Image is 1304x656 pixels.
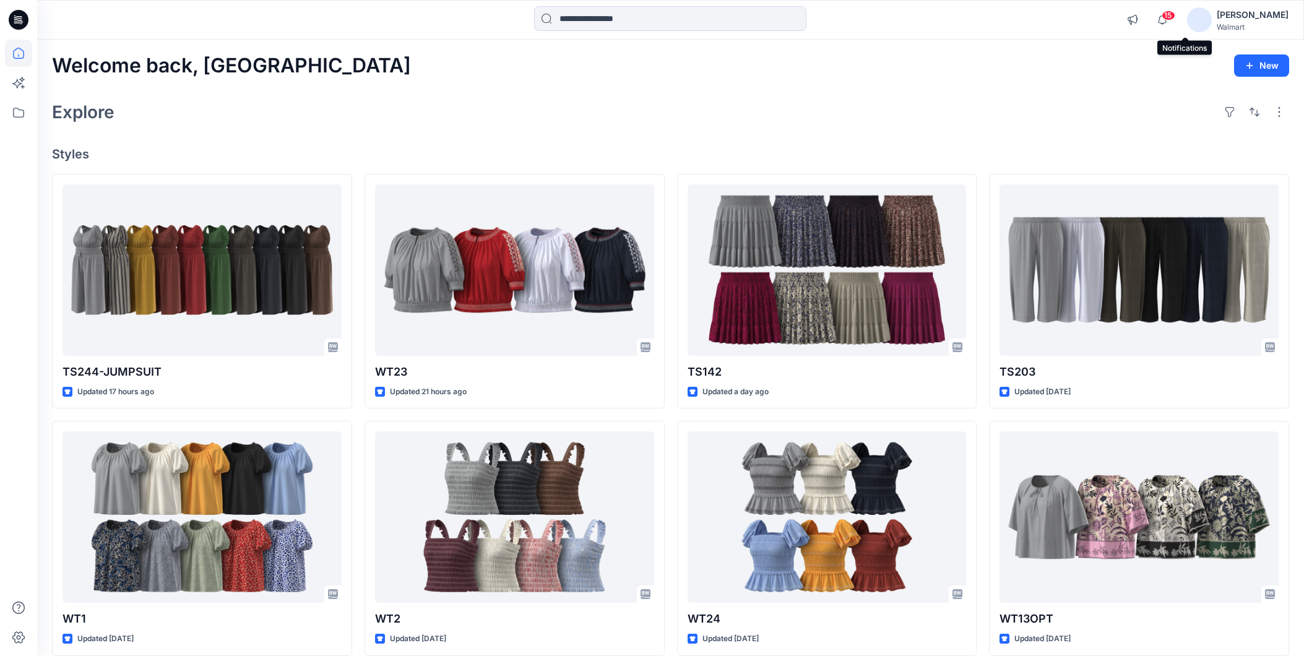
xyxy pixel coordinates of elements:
[1234,54,1289,77] button: New
[688,431,967,603] a: WT24
[1014,632,1071,645] p: Updated [DATE]
[375,431,654,603] a: WT2
[390,386,467,399] p: Updated 21 hours ago
[1162,11,1175,20] span: 15
[390,632,446,645] p: Updated [DATE]
[63,610,342,628] p: WT1
[52,54,411,77] h2: Welcome back, [GEOGRAPHIC_DATA]
[1000,184,1279,356] a: TS203
[1217,7,1289,22] div: [PERSON_NAME]
[63,431,342,603] a: WT1
[52,147,1289,162] h4: Styles
[375,184,654,356] a: WT23
[77,386,154,399] p: Updated 17 hours ago
[688,363,967,381] p: TS142
[702,632,759,645] p: Updated [DATE]
[1014,386,1071,399] p: Updated [DATE]
[688,184,967,356] a: TS142
[375,363,654,381] p: WT23
[63,363,342,381] p: TS244-JUMPSUIT
[1000,431,1279,603] a: WT13OPT
[1217,22,1289,32] div: Walmart
[1000,610,1279,628] p: WT13OPT
[1000,363,1279,381] p: TS203
[63,184,342,356] a: TS244-JUMPSUIT
[1187,7,1212,32] img: avatar
[375,610,654,628] p: WT2
[688,610,967,628] p: WT24
[702,386,769,399] p: Updated a day ago
[52,102,114,122] h2: Explore
[77,632,134,645] p: Updated [DATE]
